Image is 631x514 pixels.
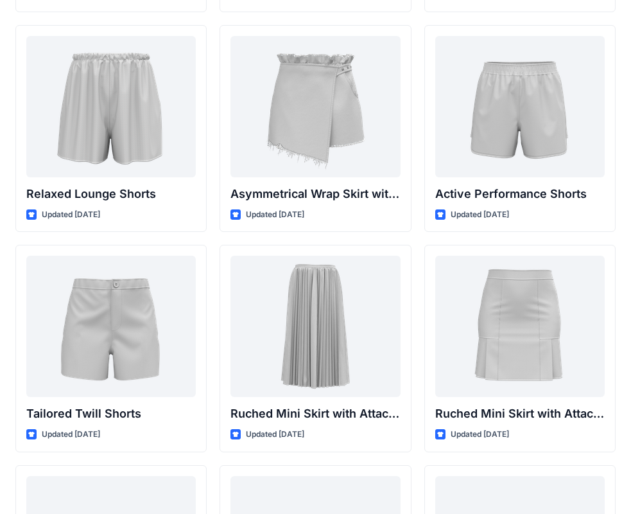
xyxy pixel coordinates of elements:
p: Ruched Mini Skirt with Attached Draped Panel [230,405,400,423]
a: Relaxed Lounge Shorts [26,36,196,177]
p: Ruched Mini Skirt with Attached Draped Panel [435,405,605,423]
p: Tailored Twill Shorts [26,405,196,423]
a: Ruched Mini Skirt with Attached Draped Panel [435,256,605,397]
a: Tailored Twill Shorts [26,256,196,397]
p: Updated [DATE] [451,208,509,222]
p: Relaxed Lounge Shorts [26,185,196,203]
p: Asymmetrical Wrap Skirt with Ruffle Waist [230,185,400,203]
a: Asymmetrical Wrap Skirt with Ruffle Waist [230,36,400,177]
p: Updated [DATE] [42,428,100,441]
p: Active Performance Shorts [435,185,605,203]
a: Active Performance Shorts [435,36,605,177]
a: Ruched Mini Skirt with Attached Draped Panel [230,256,400,397]
p: Updated [DATE] [42,208,100,222]
p: Updated [DATE] [246,208,304,222]
p: Updated [DATE] [451,428,509,441]
p: Updated [DATE] [246,428,304,441]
